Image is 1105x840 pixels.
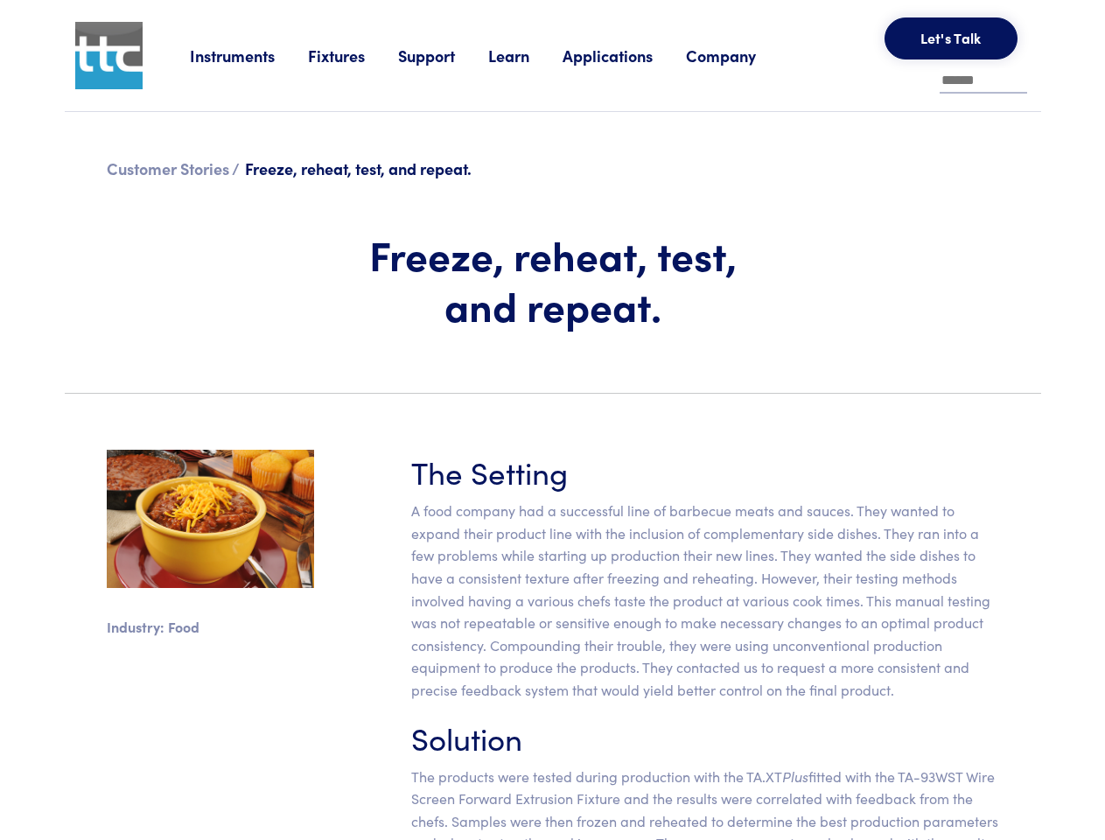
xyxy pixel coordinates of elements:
a: Learn [488,45,563,66]
a: Customer Stories / [107,157,240,179]
img: sidedishes.jpg [107,450,314,588]
a: Applications [563,45,686,66]
h1: Freeze, reheat, test, and repeat. [335,229,771,330]
a: Support [398,45,488,66]
a: Company [686,45,789,66]
button: Let's Talk [885,17,1018,59]
img: ttc_logo_1x1_v1.0.png [75,22,143,89]
em: Plus [782,766,808,786]
h3: Solution [411,716,999,759]
h3: The Setting [411,450,999,493]
a: Instruments [190,45,308,66]
span: Freeze, reheat, test, and repeat. [245,157,472,179]
p: A food company had a successful line of barbecue meats and sauces. They wanted to expand their pr... [411,500,999,701]
p: Industry: Food [107,616,314,639]
a: Fixtures [308,45,398,66]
